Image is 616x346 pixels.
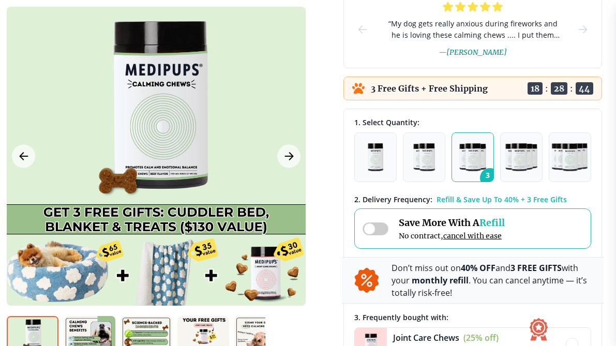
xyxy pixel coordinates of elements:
span: 3 [480,168,500,188]
span: Save More With A [399,217,505,229]
img: Pack of 2 - Natural Dog Supplements [413,143,435,171]
button: Previous Image [12,145,35,168]
span: 3 . Frequently bought with: [354,312,448,322]
span: : [545,83,548,94]
button: 3 [452,132,494,182]
b: monthly refill [412,275,469,286]
span: cancel with ease [443,231,502,240]
img: Pack of 1 - Natural Dog Supplements [368,143,384,171]
button: Next Image [277,145,301,168]
span: Joint Care Chews [393,332,459,343]
span: Refill [479,217,505,229]
img: Pack of 5 - Natural Dog Supplements [551,143,589,171]
span: 18 [528,82,543,95]
span: — [PERSON_NAME] [439,48,507,57]
span: 2 . Delivery Frequency: [354,194,432,204]
span: 44 [576,82,593,95]
span: : [570,83,573,94]
b: 3 FREE GIFTS [510,262,562,274]
span: (25% off) [463,332,499,343]
span: No contract, [399,231,505,240]
span: Refill & Save Up To 40% + 3 Free Gifts [437,194,567,204]
p: Don’t miss out on and with your . You can cancel anytime — it’s totally risk-free! [392,262,591,299]
span: 28 [551,82,567,95]
b: 40% OFF [461,262,495,274]
img: Pack of 4 - Natural Dog Supplements [505,143,537,171]
div: 1. Select Quantity: [354,117,591,127]
img: Pack of 3 - Natural Dog Supplements [459,143,486,171]
span: “ My dog gets really anxious during fireworks and he is loving these calming chews .... I put the... [385,18,560,41]
p: 3 Free Gifts + Free Shipping [371,83,488,94]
